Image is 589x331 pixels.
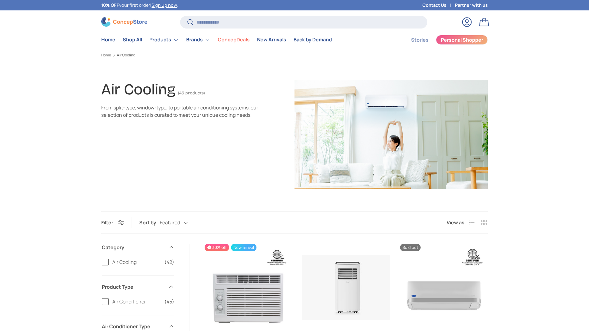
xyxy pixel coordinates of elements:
span: Featured [160,220,180,226]
span: New arrival [231,244,256,251]
span: Category [102,244,164,251]
a: ConcepDeals [218,34,250,46]
summary: Product Type [102,276,174,298]
span: (42) [164,258,174,266]
img: Air Cooling | ConcepStore [294,80,488,189]
span: Air Cooling [112,258,161,266]
a: Back by Demand [294,34,332,46]
summary: Products [146,34,183,46]
a: Home [101,53,111,57]
span: Personal Shopper [441,37,483,42]
span: 30% off [205,244,229,251]
a: Partner with us [455,2,488,9]
h1: Air Cooling [101,80,175,98]
nav: Primary [101,34,332,46]
span: (45 products) [178,90,205,96]
summary: Category [102,236,174,258]
button: Featured [160,217,200,228]
span: Product Type [102,283,164,291]
span: Filter [101,219,113,226]
span: (45) [164,298,174,305]
a: New Arrivals [257,34,286,46]
a: Home [101,34,115,46]
summary: Brands [183,34,214,46]
a: Products [149,34,179,46]
img: ConcepStore [101,17,147,27]
a: Stories [411,34,429,46]
nav: Secondary [396,34,488,46]
button: Filter [101,219,124,226]
span: View as [447,219,464,226]
strong: 10% OFF [101,2,119,8]
nav: Breadcrumbs [101,52,488,58]
span: Sold out [400,244,421,251]
label: Sort by [139,219,160,226]
span: Air Conditioner Type [102,323,164,330]
span: Air Conditioner [112,298,161,305]
a: Brands [186,34,210,46]
a: Contact Us [422,2,455,9]
div: From split-type, window-type, to portable air conditioning systems, our selection of products is ... [101,104,260,119]
a: Sign up now [152,2,177,8]
a: Shop All [123,34,142,46]
p: your first order! . [101,2,178,9]
a: Air Cooling [117,53,135,57]
a: Personal Shopper [436,35,488,45]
